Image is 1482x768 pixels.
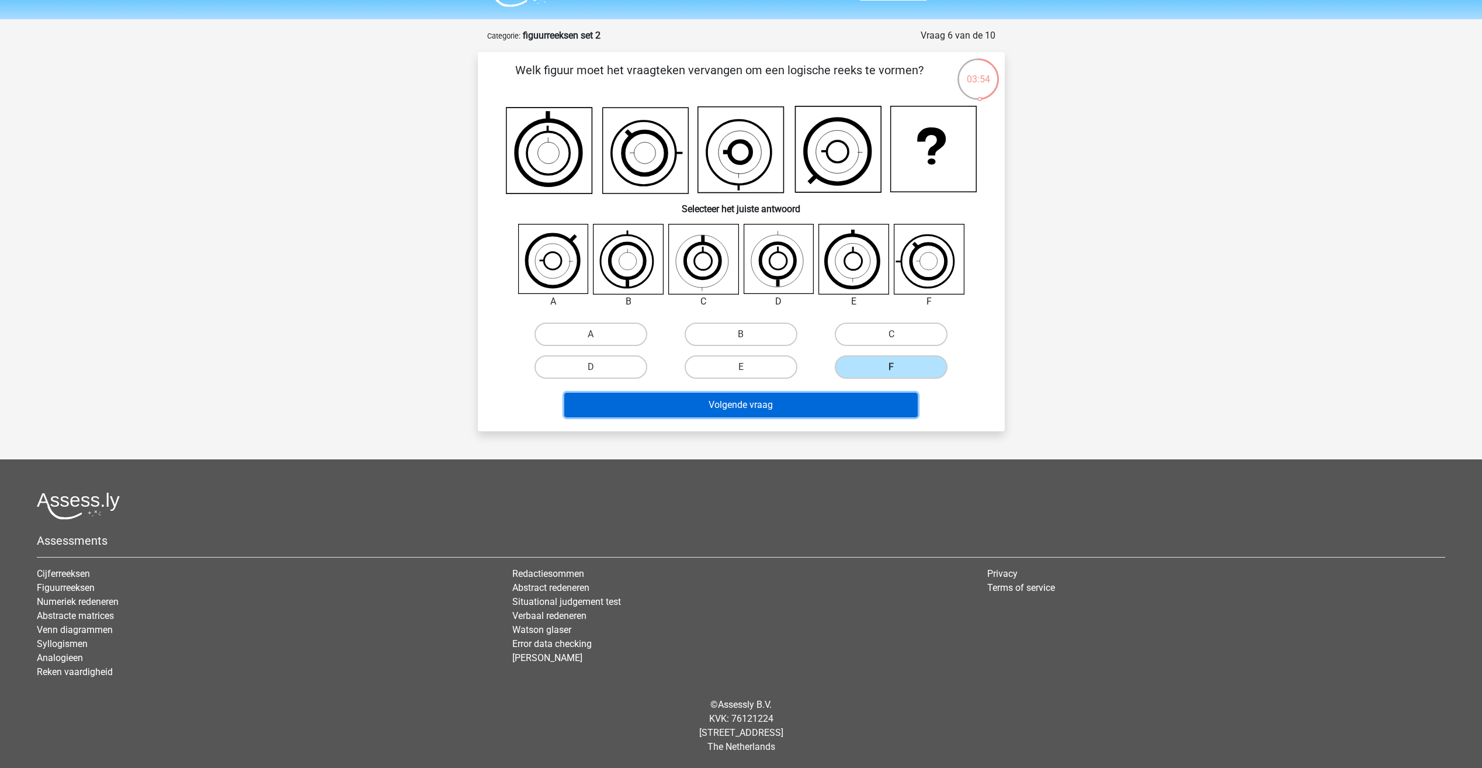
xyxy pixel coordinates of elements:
[37,638,88,649] a: Syllogismen
[564,393,918,417] button: Volgende vraag
[835,323,947,346] label: C
[523,30,601,41] strong: figuurreeksen set 2
[37,582,95,593] a: Figuurreeksen
[685,323,797,346] label: B
[535,323,647,346] label: A
[512,568,584,579] a: Redactiesommen
[28,689,1454,763] div: © KVK: 76121224 [STREET_ADDRESS] The Netherlands
[810,295,898,309] div: E
[512,624,571,635] a: Watson glaser
[37,568,90,579] a: Cijferreeksen
[37,652,83,663] a: Analogieen
[37,492,120,520] img: Assessly logo
[835,355,947,379] label: F
[718,699,772,710] a: Assessly B.V.
[584,295,672,309] div: B
[921,29,995,43] div: Vraag 6 van de 10
[885,295,973,309] div: F
[497,194,986,215] h6: Selecteer het juiste antwoord
[512,638,592,649] a: Error data checking
[512,652,582,663] a: [PERSON_NAME]
[37,624,113,635] a: Venn diagrammen
[987,582,1055,593] a: Terms of service
[37,596,119,607] a: Numeriek redeneren
[512,596,621,607] a: Situational judgement test
[735,295,823,309] div: D
[535,355,647,379] label: D
[660,295,748,309] div: C
[37,666,113,677] a: Reken vaardigheid
[512,582,589,593] a: Abstract redeneren
[685,355,797,379] label: E
[509,295,598,309] div: A
[487,32,520,40] small: Categorie:
[37,534,1445,548] h5: Assessments
[497,61,942,96] p: Welk figuur moet het vraagteken vervangen om een logische reeks te vormen?
[987,568,1018,579] a: Privacy
[512,610,586,621] a: Verbaal redeneren
[956,57,1000,87] div: 03:54
[37,610,114,621] a: Abstracte matrices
